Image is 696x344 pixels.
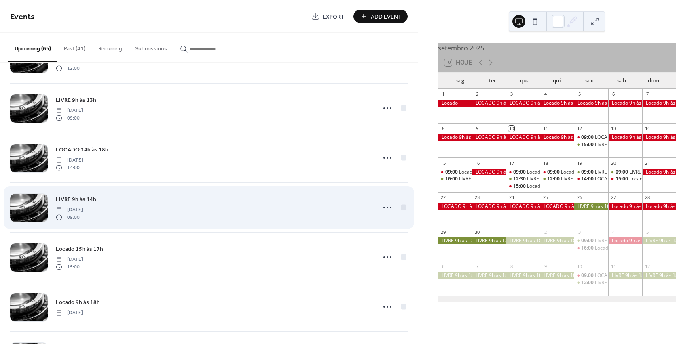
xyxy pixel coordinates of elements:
div: 10 [576,263,582,269]
div: Locado 9h às 15h [438,169,472,176]
div: LOCADO 9h às 12h [574,272,608,279]
button: Past (41) [57,33,92,61]
a: LIVRE 9h às 14h [56,195,96,204]
div: LIVRE 9h às 18h [574,203,608,210]
span: [DATE] [56,256,83,263]
span: 12:00 [547,176,561,182]
div: LIVRE 9h às 18h [506,272,540,279]
div: LOCADO 9h às 18h [506,100,540,107]
div: LIVRE 9h às 15h [574,237,608,244]
div: Locado 15h às 17h [527,183,569,190]
div: 1 [508,229,514,235]
div: Locado 15h às 17h [629,176,671,182]
div: LIVRE 12h30 às 14h30 [527,176,576,182]
div: LIVRE 9h às 13h [574,169,608,176]
div: LOCADO 9h às 15h [595,134,638,141]
a: Locado 9h às 18h [56,298,100,307]
div: Locado 9h às 18h [642,203,676,210]
div: LIVRE 9h às 15h [595,237,630,244]
div: Locado 9h às 18h [642,169,676,176]
span: 15:00 [56,263,83,271]
div: sab [605,73,638,89]
div: LIVRE 12h às 17h [574,279,608,286]
span: LIVRE 9h às 14h [56,195,96,204]
div: ter [476,73,509,89]
div: sex [573,73,605,89]
div: 27 [611,195,617,201]
button: Submissions [129,33,173,61]
div: Locado 9h às 18h [540,100,574,107]
div: 11 [542,126,548,132]
div: Locado 9h às 18h [540,134,574,141]
div: 13 [611,126,617,132]
div: 24 [508,195,514,201]
div: 26 [576,195,582,201]
div: LIVRE 9h às 18h [540,272,574,279]
div: LIVRE 9h às 18h [642,237,676,244]
div: 6 [440,263,446,269]
div: LOCADO 9h às 18h [472,134,506,141]
div: qua [509,73,541,89]
div: LIVRE 16h às 18h [459,176,497,182]
button: Recurring [92,33,129,61]
span: 12:00 [56,65,83,72]
div: Locado 9h às 12h [506,169,540,176]
div: 18 [542,160,548,166]
span: 09:00 [616,169,629,176]
span: 15:00 [581,141,595,148]
div: LIVRE 15h às 17h [595,141,633,148]
div: LIVRE 9h às 14h [608,169,642,176]
div: LOCADO 14h às 18h [574,176,608,182]
div: 28 [645,195,651,201]
div: 10 [508,126,514,132]
div: 8 [440,126,446,132]
div: LOCADO 9h às 18h [472,100,506,107]
span: 09:00 [547,169,561,176]
div: LIVRE 9h às 18h [608,272,642,279]
span: Export [323,13,344,21]
div: LOCADO 9h às 12h [595,272,638,279]
span: 09:00 [56,214,83,221]
div: LOCADO 9h às 18h [472,169,506,176]
div: 16 [474,160,480,166]
span: [DATE] [56,107,83,114]
span: 09:00 [445,169,459,176]
span: 14:00 [581,176,595,182]
div: LIVRE 12h30 às 14h30 [506,176,540,182]
div: Locado 16h às 18h [574,245,608,252]
a: Locado 15h às 17h [56,244,103,254]
div: 21 [645,160,651,166]
div: 7 [474,263,480,269]
div: Locado 16h às 18h [595,245,637,252]
span: [DATE] [56,206,83,214]
div: 23 [474,195,480,201]
a: Export [305,10,350,23]
div: setembro 2025 [438,43,676,53]
div: 29 [440,229,446,235]
div: Locado 15h às 17h [608,176,642,182]
div: 1 [440,91,446,97]
div: Locado 9h às 18h [608,203,642,210]
a: Add Event [353,10,408,23]
div: 30 [474,229,480,235]
div: 11 [611,263,617,269]
div: Locado [438,100,472,107]
div: 2 [542,229,548,235]
div: seg [444,73,477,89]
div: LIVRE 9h às 18h [438,237,472,244]
div: LOCADO 9h às 18h [472,203,506,210]
div: Locado 15h às 17h [506,183,540,190]
div: 20 [611,160,617,166]
span: [DATE] [56,157,83,164]
div: 3 [576,229,582,235]
div: qui [541,73,573,89]
span: Events [10,9,35,25]
div: Locado 9h às 18h [642,134,676,141]
div: LIVRE 9h às 18h [540,237,574,244]
div: LOCADO 9h às 18h [506,134,540,141]
span: 09:00 [581,169,595,176]
div: LOCADO 9h às 18h [506,203,540,210]
span: 09:00 [513,169,527,176]
div: LIVRE 9h às 14h [629,169,664,176]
